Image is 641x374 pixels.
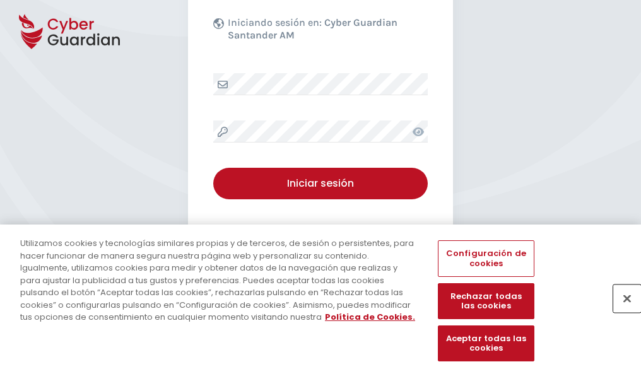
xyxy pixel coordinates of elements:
div: Utilizamos cookies y tecnologías similares propias y de terceros, de sesión o persistentes, para ... [20,237,419,324]
button: Iniciar sesión [213,168,428,199]
a: Más información sobre su privacidad, se abre en una nueva pestaña [325,311,415,323]
button: Configuración de cookies, Abre el cuadro de diálogo del centro de preferencias. [438,240,534,276]
button: Cerrar [613,284,641,312]
button: Rechazar todas las cookies [438,283,534,319]
button: Aceptar todas las cookies [438,325,534,361]
div: Iniciar sesión [223,176,418,191]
